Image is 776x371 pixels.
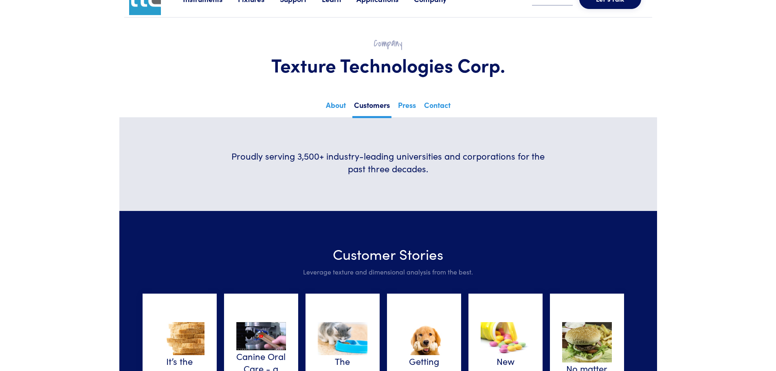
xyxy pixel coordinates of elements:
a: Customers [352,98,391,118]
a: Contact [422,98,452,116]
a: Press [396,98,418,116]
a: About [324,98,347,116]
h1: Texture Technologies Corp. [144,53,633,77]
p: Leverage texture and dimensional analysis from the best. [144,267,633,277]
h3: Customer Stories [144,244,633,263]
img: restaurantconsistency.jpg [562,322,612,362]
h2: Company [144,37,633,50]
img: nospillscontainer.jpg [481,322,530,355]
img: canine-oral-care-chewing-robot.jpg [236,322,286,350]
img: petchew.jpg [399,322,449,355]
img: catfood.jpg [318,322,367,355]
h6: Proudly serving 3,500+ industry-leading universities and corporations for the past three decades. [227,150,550,175]
img: bread.jpg [155,322,204,355]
